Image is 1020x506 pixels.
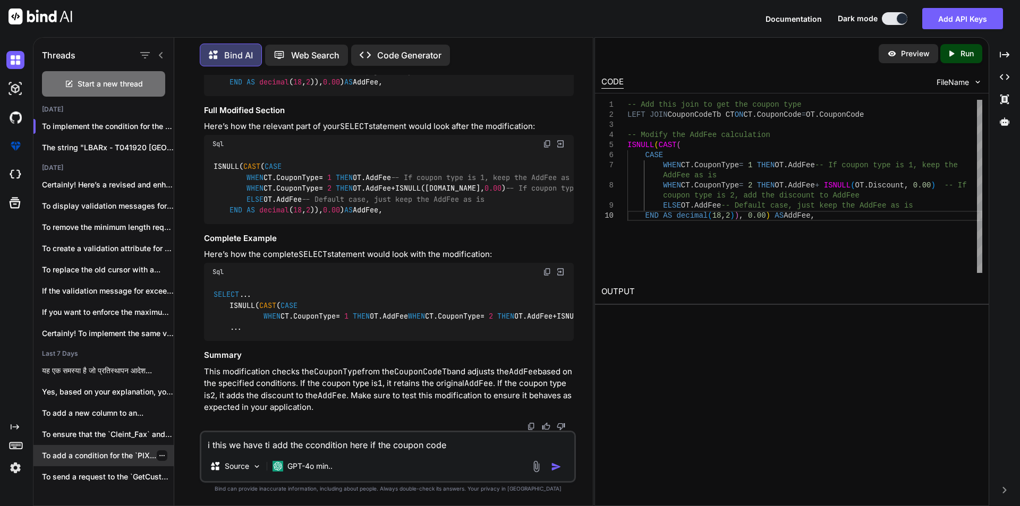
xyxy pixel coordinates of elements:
[904,181,908,190] span: ,
[775,181,784,190] span: OT
[913,181,931,190] span: 0.00
[851,181,855,190] span: (
[645,211,658,220] span: END
[204,349,574,362] h3: Summary
[42,264,174,275] p: To replace the old cursor with a...
[556,139,565,149] img: Open in Browser
[775,161,784,169] span: OT
[734,110,743,119] span: ON
[327,184,331,193] span: 2
[838,13,878,24] span: Dark mode
[344,312,348,321] span: 1
[627,110,645,119] span: LEFT
[201,432,574,451] textarea: i this we have ti add the ccondition here if the coupon code
[6,459,24,477] img: settings
[212,268,224,276] span: Sql
[868,181,904,190] span: Discount
[601,110,614,120] div: 2
[391,173,582,182] span: -- If coupon type is 1, keep the AddFee as is
[743,110,752,119] span: CT
[42,243,174,254] p: To create a validation attribute for a...
[739,211,743,220] span: ,
[229,77,242,87] span: END
[734,211,738,220] span: )
[42,429,174,440] p: To ensure that the `Cleint_Fax` and `Cleint_Phone`...
[601,201,614,211] div: 9
[663,181,681,190] span: WHEN
[887,49,897,58] img: preview
[650,110,668,119] span: JOIN
[506,184,718,193] span: -- If coupon type is 2, add the discount to AddFee
[344,77,353,87] span: AS
[784,211,810,220] span: AddFee
[551,461,562,472] img: icon
[543,268,551,276] img: copy
[8,8,72,24] img: Bind AI
[204,121,574,133] p: Here’s how the relevant part of your statement would look after the modification:
[212,140,224,148] span: Sql
[306,77,310,87] span: 2
[542,422,550,431] img: like
[509,366,538,377] code: AddFee
[6,51,24,69] img: darkChat
[259,301,276,310] span: CAST
[810,211,814,220] span: ,
[42,450,174,461] p: To add a condition for the `PIX...
[42,142,174,153] p: The string "LBARx - T041920 [GEOGRAPHIC_DATA]...
[708,211,712,220] span: (
[601,181,614,191] div: 8
[6,166,24,184] img: cloudideIcon
[42,408,174,418] p: To add a new column to an...
[243,162,260,171] span: CAST
[42,286,174,296] p: If the validation message for exceeding the...
[784,181,788,190] span: .
[766,14,822,23] span: Documentation
[667,110,734,119] span: CouponCodeTb CT
[224,49,253,62] p: Bind AI
[293,205,302,215] span: 18
[344,205,353,215] span: AS
[806,110,815,119] span: OT
[721,201,913,210] span: -- Default case, just keep the AddFee as is
[681,161,690,169] span: CT
[973,78,982,87] img: chevron down
[960,48,974,59] p: Run
[694,201,721,210] span: AddFee
[663,211,672,220] span: AS
[259,77,289,87] span: decimal
[663,201,681,210] span: ELSE
[756,110,801,119] span: CouponCode
[766,13,822,24] button: Documentation
[246,173,263,182] span: WHEN
[287,461,333,471] p: GPT-4o min..
[752,110,756,119] span: .
[690,181,694,190] span: .
[601,130,614,140] div: 4
[314,366,362,377] code: CouponType
[815,161,958,169] span: -- If coupon type is 1, keep the
[293,77,302,87] span: 18
[937,77,969,88] span: FileName
[601,140,614,150] div: 5
[464,378,493,389] code: AddFee
[663,171,717,179] span: AddFee as is
[42,387,174,397] p: Yes, based on your explanation, you are...
[78,79,143,89] span: Start a new thread
[212,289,875,332] code: ... ISNULL( ( CT.CouponType OT.AddFee CT.CouponType OT.AddFee ISNULL([DOMAIN_NAME], ) OT.AddFee (...
[42,222,174,233] p: To remove the minimum length requirement from...
[658,141,676,149] span: CAST
[819,110,864,119] span: CouponCode
[788,181,814,190] span: AddFee
[273,461,283,471] img: GPT-4o mini
[855,181,864,190] span: OT
[497,312,514,321] span: THEN
[299,249,327,260] code: SELECT
[748,181,752,190] span: 2
[601,120,614,130] div: 3
[302,194,484,204] span: -- Default case, just keep the AddFee as is
[42,121,174,132] p: To implement the condition for the `AddF...
[200,485,576,493] p: Bind can provide inaccurate information, including about people. Always double-check its answers....
[33,105,174,114] h2: [DATE]
[721,211,725,220] span: ,
[663,191,860,200] span: coupon type is 2, add the discount to AddFee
